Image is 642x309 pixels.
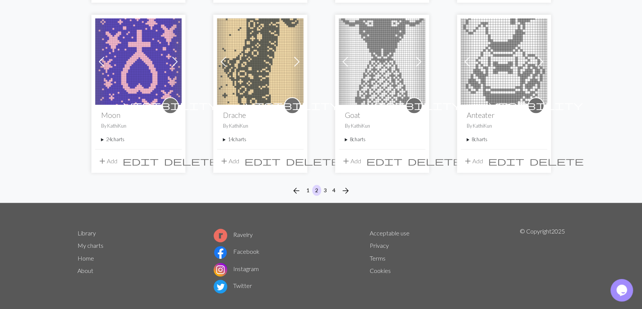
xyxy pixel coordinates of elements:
button: Next [338,185,353,197]
button: 2 [312,185,321,196]
p: © Copyright 2025 [520,227,565,295]
h2: Anteater [467,111,541,119]
span: edit [366,156,402,166]
button: Edit [120,154,161,168]
i: Edit [123,157,159,166]
button: Add [339,154,364,168]
span: edit [488,156,524,166]
button: Edit [486,154,527,168]
span: edit [123,156,159,166]
button: Delete [283,154,343,168]
img: Ravelry logo [214,229,227,242]
i: Previous [292,186,301,195]
summary: 14charts [223,136,297,143]
button: Delete [161,154,221,168]
p: By KathiKun [223,122,297,130]
span: visibility [123,99,217,111]
img: Nan [339,18,425,105]
iframe: chat widget [610,279,634,301]
button: Add [461,154,486,168]
span: edit [244,156,281,166]
a: Ravelry [214,231,253,238]
a: Privacy [370,242,389,249]
button: Add [217,154,242,168]
nav: Page navigation [289,185,353,197]
button: Delete [527,154,586,168]
span: delete [164,156,218,166]
a: My charts [77,242,103,249]
span: delete [530,156,584,166]
a: Antonio [461,57,547,64]
button: 1 [304,185,313,196]
a: Terms [370,255,386,262]
a: Library [77,229,96,237]
a: Cookies [370,267,391,274]
summary: 8charts [467,136,541,143]
button: 3 [321,185,330,196]
img: Instagram logo [214,263,227,276]
span: add [220,156,229,166]
img: Drache 1 [217,18,304,105]
p: By KathiKun [101,122,176,130]
span: delete [408,156,462,166]
i: Next [341,186,350,195]
a: Nan [339,57,425,64]
a: ende [95,57,182,64]
h2: Moon [101,111,176,119]
img: Antonio [461,18,547,105]
button: Edit [242,154,283,168]
img: Twitter logo [214,280,227,293]
i: private [367,98,461,113]
a: Home [77,255,94,262]
i: private [245,98,339,113]
summary: 24charts [101,136,176,143]
span: visibility [245,99,339,111]
i: private [123,98,217,113]
a: Twitter [214,282,252,289]
span: arrow_forward [341,185,350,196]
a: About [77,267,93,274]
span: add [98,156,107,166]
i: private [489,98,583,113]
button: Delete [405,154,464,168]
span: add [463,156,472,166]
span: delete [286,156,340,166]
a: Facebook [214,248,260,255]
a: Acceptable use [370,229,410,237]
img: Facebook logo [214,246,227,259]
button: 4 [329,185,338,196]
span: arrow_back [292,185,301,196]
a: Instagram [214,265,259,272]
p: By KathiKun [467,122,541,130]
i: Edit [488,157,524,166]
button: Previous [289,185,304,197]
i: Edit [244,157,281,166]
p: By KathiKun [345,122,419,130]
img: ende [95,18,182,105]
span: add [341,156,351,166]
button: Edit [364,154,405,168]
span: visibility [367,99,461,111]
h2: Drache [223,111,297,119]
i: Edit [366,157,402,166]
a: Drache 1 [217,57,304,64]
span: visibility [489,99,583,111]
h2: Goat [345,111,419,119]
summary: 8charts [345,136,419,143]
button: Add [95,154,120,168]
